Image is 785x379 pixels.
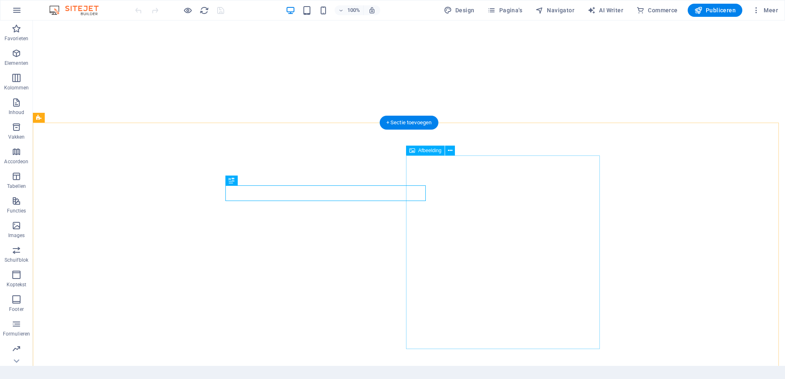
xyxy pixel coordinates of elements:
[7,183,26,189] p: Tabellen
[183,5,193,15] button: Klik hier om de voorbeeldmodus te verlaten en verder te gaan met bewerken
[441,4,478,17] div: Design (Ctrl+Alt+Y)
[633,4,681,17] button: Commerce
[441,4,478,17] button: Design
[487,6,522,14] span: Pagina's
[749,4,781,17] button: Meer
[532,4,578,17] button: Navigator
[8,232,25,239] p: Images
[347,5,360,15] h6: 100%
[7,281,27,288] p: Koptekst
[47,5,109,15] img: Editor Logo
[444,6,475,14] span: Design
[199,5,209,15] button: reload
[418,148,442,153] span: Afbeelding
[4,84,29,91] p: Kolommen
[3,331,30,337] p: Formulieren
[5,355,28,362] p: Marketing
[368,7,376,14] i: Stel bij het wijzigen van de grootte van de weergegeven website automatisch het juist zoomniveau ...
[8,134,25,140] p: Vakken
[484,4,526,17] button: Pagina's
[9,109,25,116] p: Inhoud
[335,5,364,15] button: 100%
[535,6,574,14] span: Navigator
[584,4,627,17] button: AI Writer
[200,6,209,15] i: Pagina opnieuw laden
[7,208,26,214] p: Functies
[752,6,778,14] span: Meer
[688,4,742,17] button: Publiceren
[9,306,24,313] p: Footer
[5,35,28,42] p: Favorieten
[5,60,28,66] p: Elementen
[694,6,736,14] span: Publiceren
[4,158,28,165] p: Accordeon
[380,116,438,130] div: + Sectie toevoegen
[5,257,28,263] p: Schuifblok
[588,6,623,14] span: AI Writer
[636,6,678,14] span: Commerce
